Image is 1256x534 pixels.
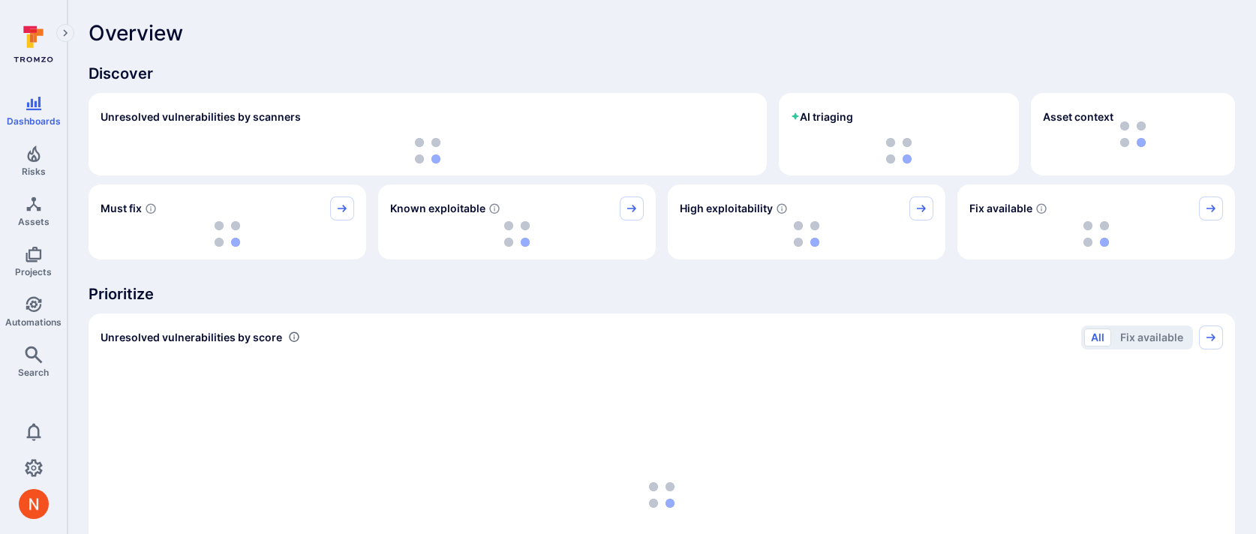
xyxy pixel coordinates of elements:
[7,115,61,127] span: Dashboards
[101,138,755,163] div: loading spinner
[969,201,1032,216] span: Fix available
[1035,202,1047,214] svg: Vulnerabilities with fix available
[776,202,788,214] svg: EPSS score ≥ 0.7
[89,21,183,45] span: Overview
[504,221,530,247] img: Loading...
[60,27,71,40] i: Expand navigation menu
[22,166,46,177] span: Risks
[791,109,853,124] h2: AI triaging
[19,489,49,519] img: ACg8ocIprwjrgDQnDsNSk9Ghn5p5-B8DpAKWoJ5Gi9syOE4K59tr4Q=s96-c
[378,184,656,259] div: Known exploitable
[791,138,1007,163] div: loading spinner
[1083,221,1109,247] img: Loading...
[101,109,301,124] h2: Unresolved vulnerabilities by scanners
[56,24,74,42] button: Expand navigation menu
[415,138,440,163] img: Loading...
[288,329,300,345] div: Number of vulnerabilities in status 'Open' 'Triaged' and 'In process' grouped by score
[649,482,675,508] img: Loading...
[101,201,142,216] span: Must fix
[5,316,62,328] span: Automations
[89,283,1235,304] span: Prioritize
[1084,328,1111,346] button: All
[1043,109,1113,124] span: Asset context
[680,201,773,216] span: High exploitability
[957,184,1235,259] div: Fix available
[680,220,933,247] div: loading spinner
[215,221,240,247] img: Loading...
[969,220,1223,247] div: loading spinner
[145,202,157,214] svg: Risk score >=40 , missed SLA
[390,220,644,247] div: loading spinner
[390,201,485,216] span: Known exploitable
[19,489,49,519] div: Neeren Patki
[886,138,912,163] img: Loading...
[794,221,819,247] img: Loading...
[101,220,354,247] div: loading spinner
[15,266,52,277] span: Projects
[101,330,282,345] span: Unresolved vulnerabilities by score
[18,367,49,378] span: Search
[89,184,366,259] div: Must fix
[1113,328,1190,346] button: Fix available
[18,216,50,227] span: Assets
[89,63,1235,84] span: Discover
[488,202,500,214] svg: Confirmed exploitable by KEV
[668,184,945,259] div: High exploitability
